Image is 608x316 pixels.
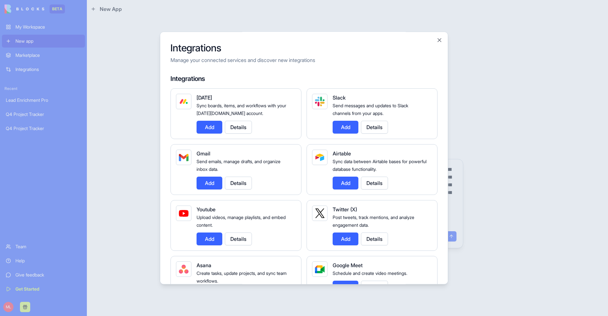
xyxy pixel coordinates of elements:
[170,56,438,64] p: Manage your connected services and discover new integrations
[197,215,286,228] span: Upload videos, manage playlists, and embed content.
[333,281,358,294] button: Add
[197,206,216,213] span: Youtube
[361,281,388,294] button: Details
[197,121,222,134] button: Add
[225,233,252,245] button: Details
[333,233,358,245] button: Add
[197,177,222,189] button: Add
[197,150,210,157] span: Gmail
[333,159,427,172] span: Sync data between Airtable bases for powerful database functionality.
[333,150,351,157] span: Airtable
[361,177,388,189] button: Details
[197,159,281,172] span: Send emails, manage drafts, and organize inbox data.
[333,177,358,189] button: Add
[197,262,211,268] span: Asana
[170,42,438,54] h2: Integrations
[197,103,286,116] span: Sync boards, items, and workflows with your [DATE][DOMAIN_NAME] account.
[333,103,408,116] span: Send messages and updates to Slack channels from your apps.
[333,94,345,101] span: Slack
[333,206,357,213] span: Twitter (X)
[333,270,407,276] span: Schedule and create video meetings.
[197,94,212,101] span: [DATE]
[197,270,287,284] span: Create tasks, update projects, and sync team workflows.
[436,37,443,43] button: Close
[361,121,388,134] button: Details
[197,233,222,245] button: Add
[333,262,363,268] span: Google Meet
[170,74,438,83] h4: Integrations
[361,233,388,245] button: Details
[225,121,252,134] button: Details
[225,177,252,189] button: Details
[333,215,414,228] span: Post tweets, track mentions, and analyze engagement data.
[333,121,358,134] button: Add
